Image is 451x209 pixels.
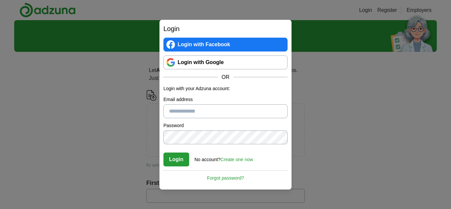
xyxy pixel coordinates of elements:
button: Login [163,153,189,166]
a: Create one now [221,157,253,162]
span: OR [218,73,233,81]
p: Login with your Adzuna account: [163,85,288,92]
label: Email address [163,96,288,103]
label: Password [163,122,288,129]
a: Forgot password? [163,170,288,182]
div: No account? [194,152,253,163]
a: Login with Facebook [163,38,288,52]
a: Login with Google [163,55,288,69]
h2: Login [163,24,288,34]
